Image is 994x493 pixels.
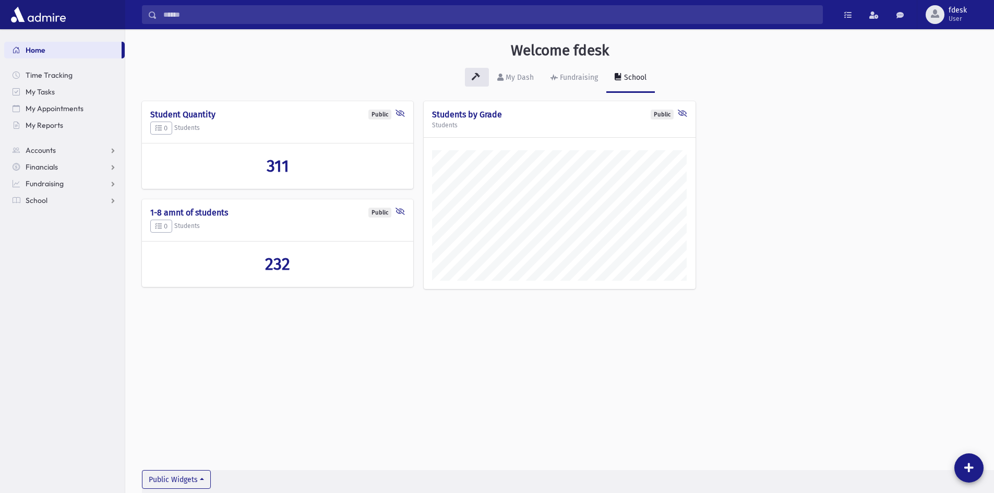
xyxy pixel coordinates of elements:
img: AdmirePro [8,4,68,25]
a: My Tasks [4,83,125,100]
a: School [4,192,125,209]
button: 0 [150,220,172,233]
span: User [949,15,967,23]
div: School [622,73,646,82]
div: Public [651,110,674,119]
button: 0 [150,122,172,135]
span: School [26,196,47,205]
a: Time Tracking [4,67,125,83]
a: Accounts [4,142,125,159]
a: My Reports [4,117,125,134]
span: 0 [155,124,167,132]
span: Financials [26,162,58,172]
a: 232 [150,254,405,274]
span: 311 [267,156,289,176]
span: Accounts [26,146,56,155]
a: Home [4,42,122,58]
div: Public [368,110,391,119]
span: My Appointments [26,104,83,113]
button: Public Widgets [142,470,211,489]
span: My Reports [26,121,63,130]
span: Time Tracking [26,70,73,80]
a: 311 [150,156,405,176]
a: School [606,64,655,93]
span: fdesk [949,6,967,15]
a: My Dash [489,64,542,93]
a: Fundraising [4,175,125,192]
div: Public [368,208,391,218]
span: My Tasks [26,87,55,97]
h5: Students [150,220,405,233]
span: 232 [265,254,290,274]
span: Home [26,45,45,55]
a: My Appointments [4,100,125,117]
h4: 1-8 amnt of students [150,208,405,218]
h5: Students [150,122,405,135]
h5: Students [432,122,687,129]
a: Fundraising [542,64,606,93]
input: Search [157,5,822,24]
span: 0 [155,222,167,230]
h3: Welcome fdesk [511,42,609,59]
h4: Student Quantity [150,110,405,119]
a: Financials [4,159,125,175]
span: Fundraising [26,179,64,188]
div: My Dash [504,73,534,82]
div: Fundraising [558,73,598,82]
h4: Students by Grade [432,110,687,119]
